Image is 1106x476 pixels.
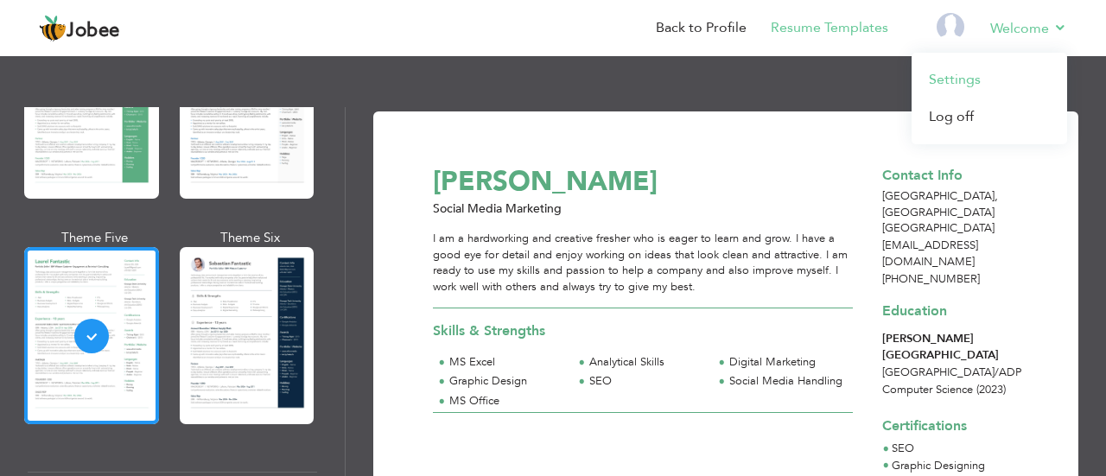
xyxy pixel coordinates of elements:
[433,200,562,217] span: Social Media Marketing
[882,403,967,436] span: Certifications
[912,98,1067,136] a: Log off
[912,61,1067,98] a: Settings
[882,166,963,185] span: Contact Info
[589,373,702,390] div: SEO
[882,220,995,236] span: [GEOGRAPHIC_DATA]
[656,18,747,38] a: Back to Profile
[771,18,888,38] a: Resume Templates
[423,162,882,200] div: [PERSON_NAME]
[882,188,995,204] span: [GEOGRAPHIC_DATA]
[990,18,1067,39] a: Welcome
[873,188,1020,237] div: [GEOGRAPHIC_DATA]
[729,354,842,371] div: Digital Marketing
[882,365,1021,380] span: [GEOGRAPHIC_DATA] ADP
[882,382,973,397] span: Computer Science
[892,441,914,456] span: SEO
[449,373,563,390] div: Graphic Design
[39,15,67,42] img: jobee.io
[39,15,120,42] a: Jobee
[976,382,1006,397] span: (2023)
[937,13,964,41] img: Profile Img
[449,393,563,409] div: MS Office
[882,271,980,287] span: [PHONE_NUMBER]
[433,231,853,295] div: I am a hardworking and creative fresher who is eager to learn and grow. I have a good eye for det...
[433,321,545,340] span: Skills & Strengths
[882,301,947,321] span: Education
[28,229,162,247] div: Theme Five
[589,354,702,371] div: Analytical Skills
[729,373,842,390] div: Social Media Handling
[183,229,318,247] div: Theme Six
[449,354,563,371] div: MS Excel
[995,188,998,204] span: ,
[892,458,985,473] span: Graphic Designing
[995,365,999,380] span: /
[882,331,1009,363] div: [PERSON_NAME][GEOGRAPHIC_DATA]
[882,238,978,270] span: [EMAIL_ADDRESS][DOMAIN_NAME]
[67,22,120,41] span: Jobee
